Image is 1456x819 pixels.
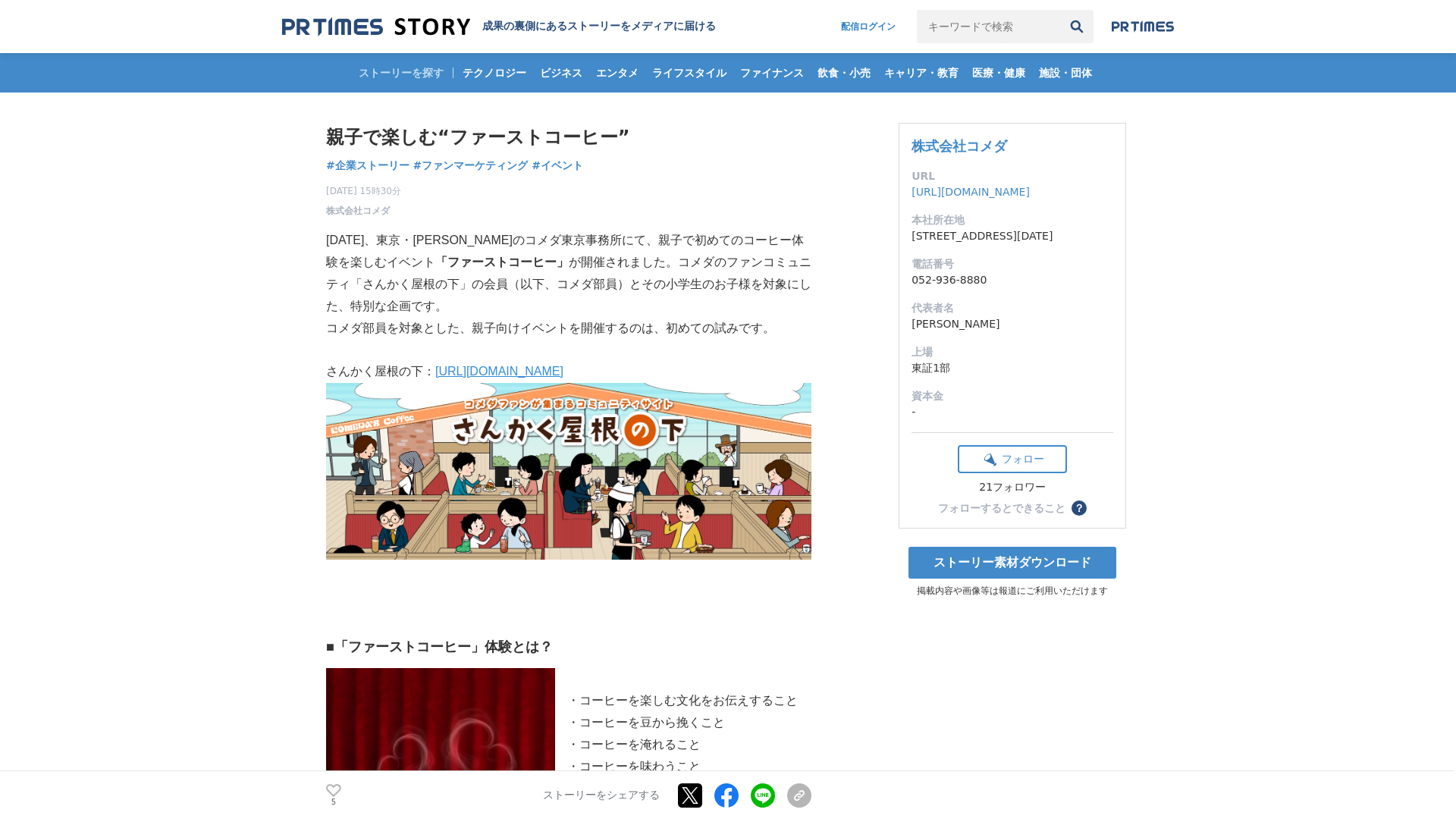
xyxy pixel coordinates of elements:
[912,388,1113,404] dt: 資本金
[912,138,1007,154] a: 株式会社コメダ
[482,20,716,33] h2: 成果の裏側にあるストーリーをメディアに届ける
[912,316,1113,332] dd: [PERSON_NAME]
[734,53,810,93] a: ファイナンス
[878,53,965,93] a: キャリア・教育
[917,10,1060,43] input: キーワードで検索
[646,53,733,93] a: ライフスタイル
[912,272,1113,288] dd: 052-936-8880
[1033,53,1098,93] a: 施設・団体
[326,799,341,806] p: 5
[534,66,588,80] span: ビジネス
[326,756,811,778] p: ・コーヒーを味わうこと
[326,383,811,560] img: thumbnail_293c5ab0-9e76-11f0-ab84-cdc61b1ee65a.png
[826,10,911,43] a: 配信ログイン
[532,158,583,174] a: #イベント
[912,404,1113,420] dd: -
[878,66,965,80] span: キャリア・教育
[958,481,1067,494] div: 21フォロワー
[646,66,733,80] span: ライフスタイル
[457,53,532,93] a: テクノロジー
[811,66,877,80] span: 飲食・小売
[1033,66,1098,80] span: 施設・団体
[912,256,1113,272] dt: 電話番号
[912,186,1030,198] a: [URL][DOMAIN_NAME]
[326,123,811,152] h1: 親子で楽しむ“ファーストコーヒー”
[435,256,569,268] strong: 「ファーストコーヒー」
[326,184,401,198] span: [DATE] 15時30分
[912,212,1113,228] dt: 本社所在地
[282,17,470,37] img: 成果の裏側にあるストーリーをメディアに届ける
[326,230,811,317] p: [DATE]、東京・[PERSON_NAME]のコメダ東京事務所にて、親子で初めてのコーヒー体験を楽しむイベント が開催されました。コメダのファンコミュニティ「さんかく屋根の下」の会員（以下、コ...
[912,300,1113,316] dt: 代表者名
[1060,10,1094,43] button: 検索
[590,53,645,93] a: エンタメ
[282,17,716,37] a: 成果の裏側にあるストーリーをメディアに届ける 成果の裏側にあるストーリーをメディアに届ける
[908,547,1116,579] a: ストーリー素材ダウンロード
[326,639,553,654] strong: ■「ファーストコーヒー」体験とは？
[912,228,1113,244] dd: [STREET_ADDRESS][DATE]
[435,365,563,378] a: [URL][DOMAIN_NAME]
[966,66,1031,80] span: 医療・健康
[326,318,811,340] p: コメダ部員を対象とした、親子向けイベントを開催するのは、初めての試みです。
[912,168,1113,184] dt: URL
[326,734,811,756] p: ・コーヒーを淹れること
[912,360,1113,376] dd: 東証1部
[1072,500,1087,516] button: ？
[326,204,390,218] a: 株式会社コメダ
[966,53,1031,93] a: 医療・健康
[958,445,1067,473] button: フォロー
[543,789,660,802] p: ストーリーをシェアする
[326,361,811,383] p: さんかく屋根の下：
[1074,503,1084,513] span: ？
[938,503,1065,513] div: フォローするとできること
[1112,20,1174,33] img: prtimes
[590,66,645,80] span: エンタメ
[457,66,532,80] span: テクノロジー
[534,53,588,93] a: ビジネス
[326,690,811,712] p: ・コーヒーを楽しむ文化をお伝えすること
[734,66,810,80] span: ファイナンス
[811,53,877,93] a: 飲食・小売
[912,344,1113,360] dt: 上場
[413,158,529,174] a: #ファンマーケティング
[899,585,1126,598] p: 掲載内容や画像等は報道にご利用いただけます
[326,158,409,174] a: #企業ストーリー
[326,712,811,734] p: ・コーヒーを豆から挽くこと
